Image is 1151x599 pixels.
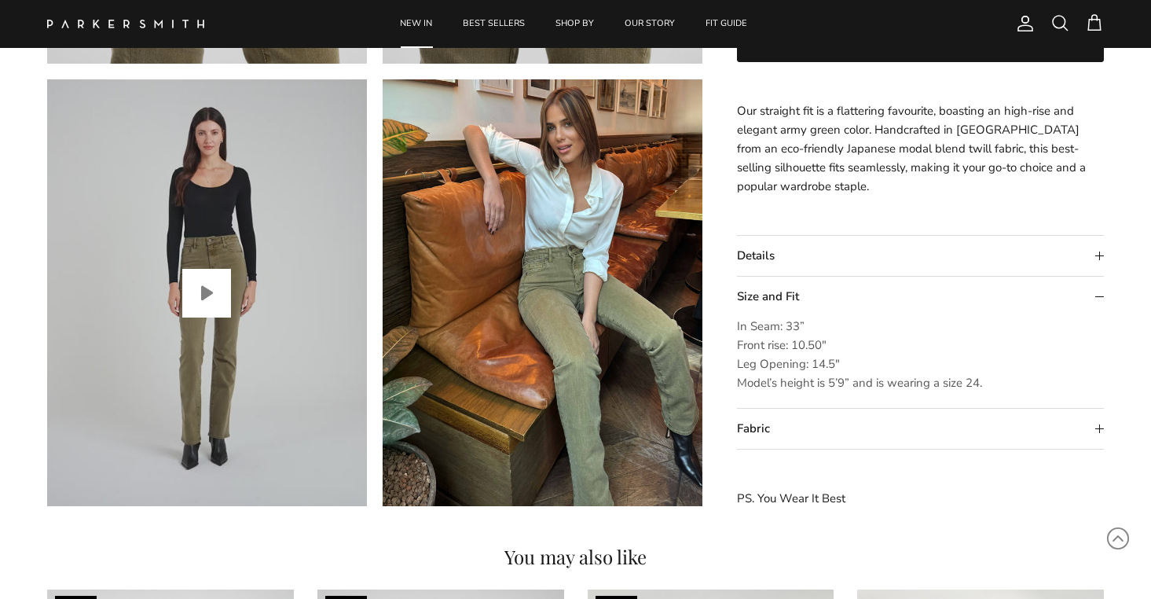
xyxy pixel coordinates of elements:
[737,236,1104,276] summary: Details
[47,547,1104,566] h4: You may also like
[47,20,204,28] img: Parker Smith
[182,269,231,318] button: Play video
[737,277,1104,317] summary: Size and Fit
[737,103,1086,194] span: Our straight fit is a flattering favourite, boasting an high-rise and elegant army green color. H...
[1010,14,1035,33] a: Account
[737,409,1104,449] summary: Fabric
[737,489,1104,508] p: PS. You Wear It Best
[1106,527,1130,550] svg: Scroll to Top
[737,318,982,391] span: In Seam: 33” Front rise: 10.50″ Leg Opening: 14.5″ Model’s height is 5’9” and is wearing a size 24.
